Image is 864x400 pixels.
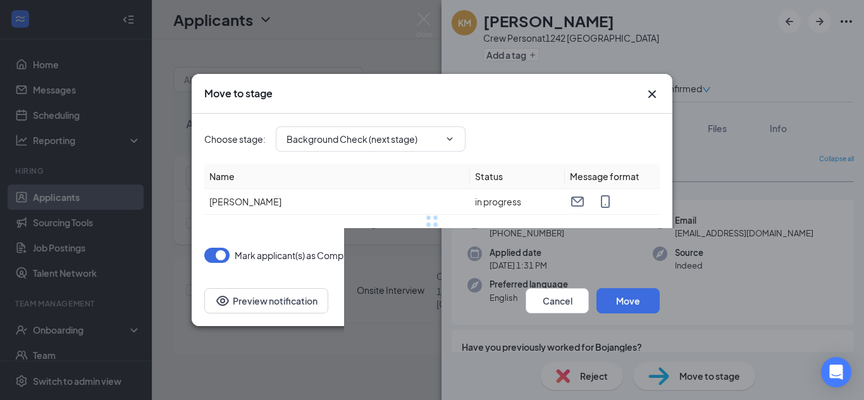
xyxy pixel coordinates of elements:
[596,288,660,313] button: Move
[821,357,851,387] div: Open Intercom Messenger
[204,132,266,146] span: Choose stage :
[445,134,455,144] svg: ChevronDown
[204,87,273,100] h3: Move to stage
[645,87,660,102] svg: Cross
[570,194,585,209] svg: Email
[204,288,328,313] button: Preview notificationEye
[470,189,565,215] td: in progress
[235,248,448,263] span: Mark applicant(s) as Completed for Onsite Interview
[209,196,281,207] span: [PERSON_NAME]
[598,194,613,209] svg: MobileSms
[215,293,230,308] svg: Eye
[470,164,565,189] th: Status
[526,288,589,313] button: Cancel
[204,164,470,189] th: Name
[645,87,660,102] button: Close
[565,164,660,189] th: Message format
